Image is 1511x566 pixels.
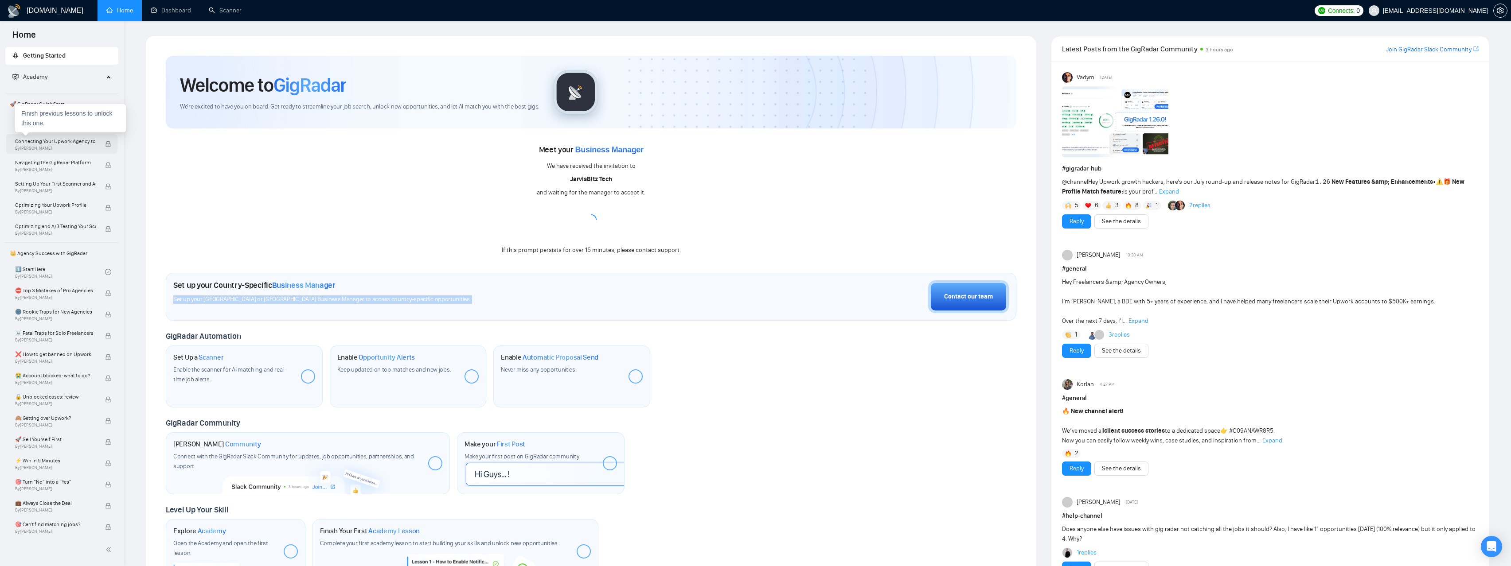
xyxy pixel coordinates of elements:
[1085,202,1091,209] img: ❤️
[1168,201,1178,210] img: Alex B
[1100,380,1115,388] span: 4:27 PM
[1189,201,1210,210] a: 2replies
[1386,45,1472,54] a: Join GigRadar Slack Community
[1100,74,1112,81] span: [DATE]
[1062,379,1073,390] img: Korlan
[105,269,111,275] span: check-circle
[1315,178,1330,186] code: 1.26
[320,527,420,535] h1: Finish Your First
[1126,498,1138,506] span: [DATE]
[15,307,96,316] span: 🌚 Rookie Traps for New Agencies
[1220,427,1228,434] span: 👉
[465,453,580,460] span: Make your first post on GigRadar community.
[105,375,111,381] span: lock
[359,353,415,362] span: Opportunity Alerts
[105,396,111,403] span: lock
[173,440,261,449] h1: [PERSON_NAME]
[15,188,96,194] span: By [PERSON_NAME]
[15,529,96,534] span: By [PERSON_NAME]
[1109,330,1130,339] a: 3replies
[1077,73,1094,82] span: Vadym
[465,440,525,449] h1: Make your
[1075,330,1077,339] span: 1
[547,161,636,171] div: We have received the invitation to
[173,539,268,557] span: Open the Academy and open the first lesson.
[15,167,96,172] span: By [PERSON_NAME]
[1473,45,1479,52] span: export
[7,4,21,18] img: logo
[1436,178,1443,186] span: ⚠️
[1070,346,1084,356] a: Reply
[15,414,96,423] span: 🙈 Getting over Upwork?
[1062,178,1088,186] span: @channel
[199,353,223,362] span: Scanner
[173,353,223,362] h1: Set Up a
[1062,525,1476,543] span: Does anyone else have issues with gig radar not catching all the jobs it should? Also, I have lik...
[6,244,117,262] span: 👑 Agency Success with GigRadar
[1443,178,1451,186] span: 🎁
[1075,201,1078,210] span: 5
[1371,8,1377,14] span: user
[12,74,19,80] span: fund-projection-screen
[15,380,96,385] span: By [PERSON_NAME]
[15,295,96,300] span: By [PERSON_NAME]
[166,418,240,428] span: GigRadar Community
[105,545,114,554] span: double-left
[1062,548,1072,558] img: Dima
[1102,217,1141,226] a: See the details
[501,353,598,362] h1: Enable
[15,146,96,151] span: By [PERSON_NAME]
[1094,344,1148,358] button: See the details
[586,214,597,225] span: loading
[15,465,96,470] span: By [PERSON_NAME]
[151,7,191,14] a: dashboardDashboard
[1095,201,1098,210] span: 6
[105,439,111,445] span: lock
[537,188,645,198] div: and waiting for the manager to accept it.
[1062,344,1091,358] button: Reply
[368,527,420,535] span: Academy Lesson
[1094,214,1148,229] button: See the details
[1070,464,1084,473] a: Reply
[1115,201,1119,210] span: 3
[1075,449,1078,458] span: 2
[1062,43,1198,54] span: Latest Posts from the GigRadar Community
[1062,264,1479,274] h1: # general
[15,392,96,401] span: 🔓 Unblocked cases: review
[15,520,96,529] span: 🎯 Can't find matching jobs?
[1493,4,1507,18] button: setting
[5,28,43,47] span: Home
[173,280,336,290] h1: Set up your Country-Specific
[1062,511,1479,521] h1: # help-channel
[15,158,96,167] span: Navigating the GigRadar Platform
[15,401,96,407] span: By [PERSON_NAME]
[272,280,336,290] span: Business Manager
[5,47,118,65] li: Getting Started
[1102,346,1141,356] a: See the details
[15,137,96,146] span: Connecting Your Upwork Agency to GigRadar
[15,508,96,513] span: By [PERSON_NAME]
[944,292,993,302] div: Contact our team
[6,95,117,113] span: 🚀 GigRadar Quick Start
[173,527,226,535] h1: Explore
[15,359,96,364] span: By [PERSON_NAME]
[15,435,96,444] span: 🚀 Sell Yourself First
[1262,437,1282,444] span: Expand
[12,52,19,58] span: rocket
[1077,497,1120,507] span: [PERSON_NAME]
[1062,86,1168,157] img: F09AC4U7ATU-image.png
[1331,178,1433,186] strong: New Features &amp; Enhancements
[12,73,47,81] span: Academy
[1104,427,1165,434] strong: client success stories
[1077,548,1097,557] a: 1replies
[173,453,414,470] span: Connect with the GigRadar Slack Community for updates, job opportunities, partnerships, and support.
[1077,380,1094,389] span: Korlan
[1229,427,1273,434] span: #C09ANAWR8R5
[1077,250,1120,260] span: [PERSON_NAME]
[1062,278,1435,325] span: Hey Freelancers &amp; Agency Owners, I’m [PERSON_NAME], a BDE with 5+ years of experience, and I ...
[15,222,96,231] span: Optimizing and A/B Testing Your Scanner for Better Results
[105,162,111,168] span: lock
[554,70,598,114] img: gigradar-logo.png
[15,477,96,486] span: 🎯 Turn “No” into a “Yes”
[337,353,415,362] h1: Enable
